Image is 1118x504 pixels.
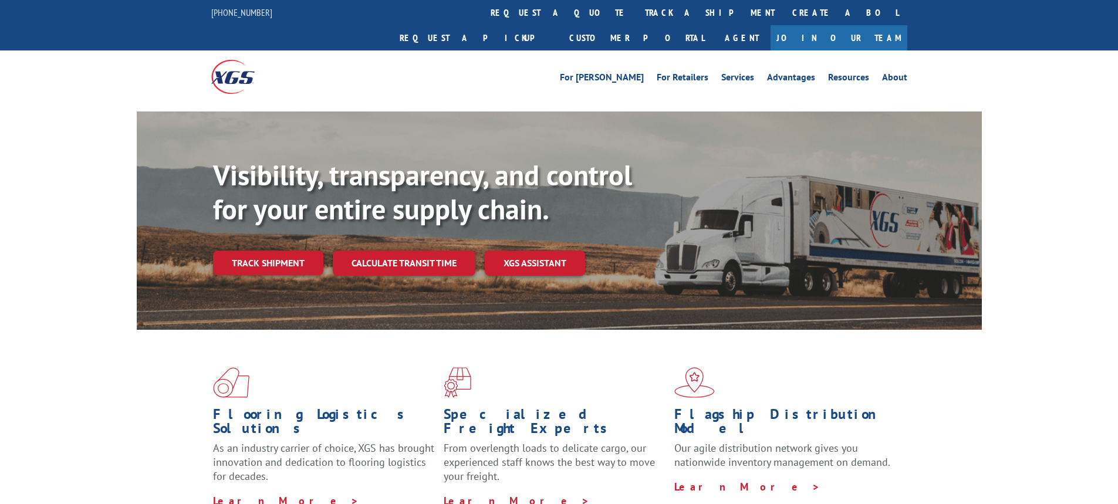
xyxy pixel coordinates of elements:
a: Resources [828,73,869,86]
p: From overlength loads to delicate cargo, our experienced staff knows the best way to move your fr... [444,441,666,493]
span: Our agile distribution network gives you nationwide inventory management on demand. [674,441,890,469]
a: Request a pickup [391,25,560,50]
a: [PHONE_NUMBER] [211,6,272,18]
a: Learn More > [674,480,820,493]
a: XGS ASSISTANT [485,251,585,276]
a: Track shipment [213,251,323,275]
a: For [PERSON_NAME] [560,73,644,86]
h1: Specialized Freight Experts [444,407,666,441]
a: Join Our Team [771,25,907,50]
a: Customer Portal [560,25,713,50]
img: xgs-icon-flagship-distribution-model-red [674,367,715,398]
a: About [882,73,907,86]
a: Calculate transit time [333,251,475,276]
img: xgs-icon-focused-on-flooring-red [444,367,471,398]
a: Advantages [767,73,815,86]
a: Agent [713,25,771,50]
b: Visibility, transparency, and control for your entire supply chain. [213,157,632,227]
span: As an industry carrier of choice, XGS has brought innovation and dedication to flooring logistics... [213,441,434,483]
h1: Flooring Logistics Solutions [213,407,435,441]
h1: Flagship Distribution Model [674,407,896,441]
a: For Retailers [657,73,708,86]
img: xgs-icon-total-supply-chain-intelligence-red [213,367,249,398]
a: Services [721,73,754,86]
